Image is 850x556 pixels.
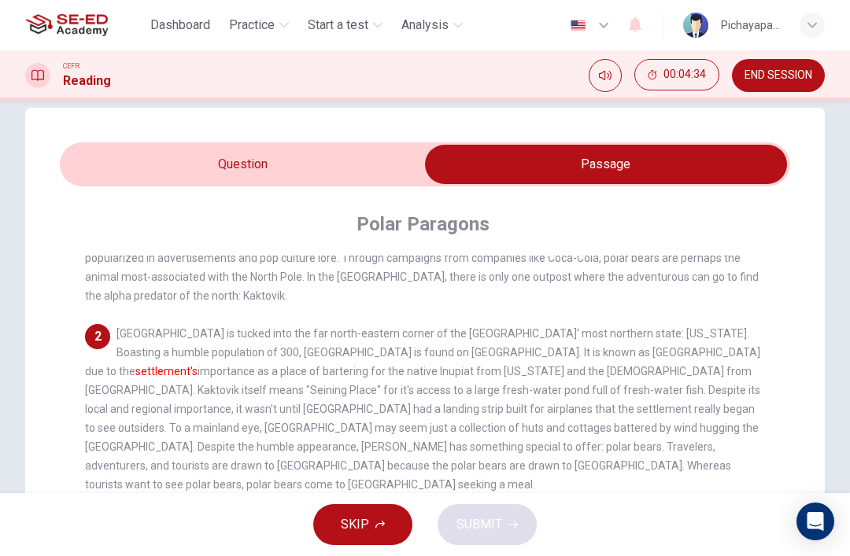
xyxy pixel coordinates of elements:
[25,9,108,41] img: SE-ED Academy logo
[732,59,825,92] button: END SESSION
[357,212,490,237] h4: Polar Paragons
[568,20,588,31] img: en
[144,11,216,39] button: Dashboard
[223,11,295,39] button: Practice
[341,514,369,536] span: SKIP
[721,16,781,35] div: Pichayapa Thongtan
[634,59,719,90] button: 00:04:34
[85,327,760,491] span: [GEOGRAPHIC_DATA] is tucked into the far north-eastern corner of the [GEOGRAPHIC_DATA]' most nort...
[301,11,389,39] button: Start a test
[150,16,210,35] span: Dashboard
[63,72,111,90] h1: Reading
[395,11,469,39] button: Analysis
[308,16,368,35] span: Start a test
[229,16,275,35] span: Practice
[313,504,412,545] button: SKIP
[663,68,706,81] span: 00:04:34
[25,9,144,41] a: SE-ED Academy logo
[683,13,708,38] img: Profile picture
[401,16,449,35] span: Analysis
[745,69,812,82] span: END SESSION
[135,365,198,377] font: settlement's
[63,61,79,72] span: CEFR
[634,59,719,92] div: Hide
[589,59,622,92] div: Mute
[796,503,834,540] div: Open Intercom Messenger
[85,324,110,349] div: 2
